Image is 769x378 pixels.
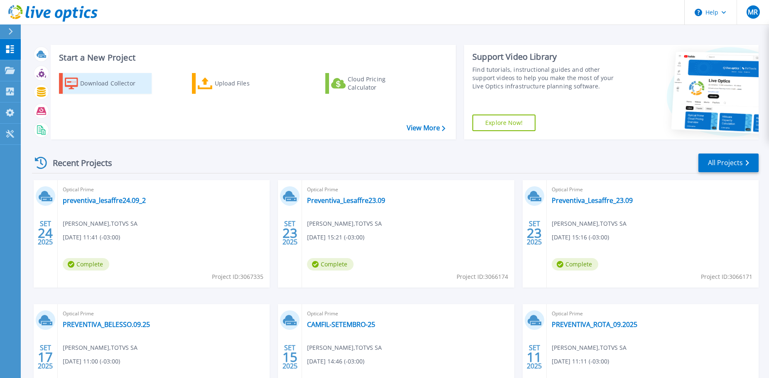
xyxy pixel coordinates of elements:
[457,272,508,281] span: Project ID: 3066174
[63,233,120,242] span: [DATE] 11:41 (-03:00)
[63,258,109,271] span: Complete
[215,75,281,92] div: Upload Files
[526,342,542,372] div: SET 2025
[192,73,285,94] a: Upload Files
[307,233,364,242] span: [DATE] 15:21 (-03:00)
[212,272,263,281] span: Project ID: 3067335
[472,115,536,131] a: Explore Now!
[348,75,414,92] div: Cloud Pricing Calculator
[552,233,609,242] span: [DATE] 15:16 (-03:00)
[63,196,146,205] a: preventiva_lesaffre24.09_2
[282,342,298,372] div: SET 2025
[37,342,53,372] div: SET 2025
[63,343,138,352] span: [PERSON_NAME] , TOTVS SA
[282,218,298,248] div: SET 2025
[472,66,622,90] div: Find tutorials, instructional guides and other support videos to help you make the most of your L...
[63,219,138,228] span: [PERSON_NAME] , TOTVS SA
[552,196,633,205] a: Preventiva_Lesaffre_23.09
[307,258,354,271] span: Complete
[307,309,509,318] span: Optical Prime
[307,185,509,194] span: Optical Prime
[526,218,542,248] div: SET 2025
[37,218,53,248] div: SET 2025
[80,75,147,92] div: Download Collector
[325,73,418,94] a: Cloud Pricing Calculator
[552,320,637,329] a: PREVENTIVA_ROTA_09.2025
[307,320,375,329] a: CAMFIL-SETEMBRO-25
[552,309,754,318] span: Optical Prime
[283,229,297,237] span: 23
[552,357,609,366] span: [DATE] 11:11 (-03:00)
[307,219,382,228] span: [PERSON_NAME] , TOTVS SA
[38,354,53,361] span: 17
[307,357,364,366] span: [DATE] 14:46 (-03:00)
[63,320,150,329] a: PREVENTIVA_BELESSO.09.25
[701,272,752,281] span: Project ID: 3066171
[472,51,622,62] div: Support Video Library
[552,258,598,271] span: Complete
[527,229,542,237] span: 23
[59,73,152,94] a: Download Collector
[552,343,627,352] span: [PERSON_NAME] , TOTVS SA
[32,153,123,173] div: Recent Projects
[407,124,445,132] a: View More
[307,196,385,205] a: Preventiva_Lesaffre23.09
[63,309,265,318] span: Optical Prime
[59,53,445,62] h3: Start a New Project
[527,354,542,361] span: 11
[63,357,120,366] span: [DATE] 11:00 (-03:00)
[307,343,382,352] span: [PERSON_NAME] , TOTVS SA
[283,354,297,361] span: 15
[748,9,758,15] span: MR
[552,219,627,228] span: [PERSON_NAME] , TOTVS SA
[698,154,759,172] a: All Projects
[63,185,265,194] span: Optical Prime
[38,229,53,237] span: 24
[552,185,754,194] span: Optical Prime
